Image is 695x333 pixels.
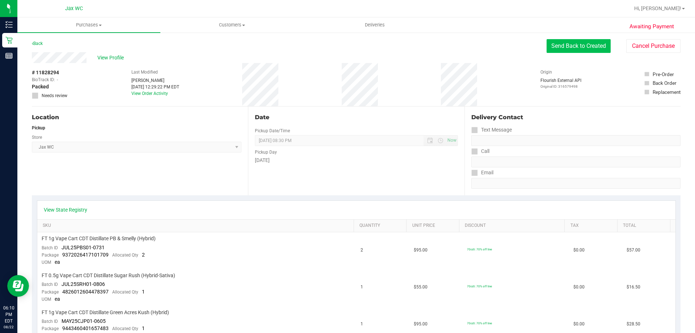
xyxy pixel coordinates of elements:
[131,77,179,84] div: [PERSON_NAME]
[32,125,45,130] strong: Pickup
[42,92,67,99] span: Needs review
[62,289,109,295] span: 4826012604478397
[3,305,14,324] p: 06:10 PM EDT
[255,157,458,164] div: [DATE]
[42,245,58,250] span: Batch ID
[42,326,59,331] span: Package
[32,83,49,91] span: Packed
[414,284,427,291] span: $55.00
[540,77,581,89] div: Flourish External API
[160,17,303,33] a: Customers
[471,167,493,178] label: Email
[627,321,640,328] span: $28.50
[112,253,138,258] span: Allocated Qty
[32,69,59,76] span: # 11828294
[465,223,562,229] a: Discount
[467,321,492,325] span: 70cdt: 70% off line
[62,281,105,287] span: JUL25SRH01-0806
[44,206,87,213] a: View State Registry
[467,284,492,288] span: 70cdt: 70% off line
[3,324,14,330] p: 08/22
[55,259,60,265] span: ea
[131,84,179,90] div: [DATE] 12:29:22 PM EDT
[17,22,160,28] span: Purchases
[42,235,156,242] span: FT 1g Vape Cart CDT Distillate PB & Smelly (Hybrid)
[17,17,160,33] a: Purchases
[62,318,106,324] span: MAY25CJP01-0605
[5,37,13,44] inline-svg: Retail
[32,76,55,83] span: BioTrack ID:
[626,39,681,53] button: Cancel Purchase
[57,76,58,83] span: -
[112,326,138,331] span: Allocated Qty
[131,91,168,96] a: View Order Activity
[361,321,363,328] span: 1
[629,22,674,31] span: Awaiting Payment
[627,247,640,254] span: $57.00
[361,284,363,291] span: 1
[43,223,351,229] a: SKU
[42,272,175,279] span: FT 0.5g Vape Cart CDT Distillate Sugar Rush (Hybrid-Sativa)
[471,146,489,157] label: Call
[42,282,58,287] span: Batch ID
[42,319,58,324] span: Batch ID
[471,135,681,146] input: Format: (999) 999-9999
[62,252,109,258] span: 9372026417101709
[161,22,303,28] span: Customers
[653,71,674,78] div: Pre-Order
[32,113,241,122] div: Location
[361,247,363,254] span: 2
[42,290,59,295] span: Package
[623,223,667,229] a: Total
[112,290,138,295] span: Allocated Qty
[32,134,42,141] label: Store
[467,247,492,251] span: 70cdt: 70% off line
[412,223,456,229] a: Unit Price
[32,41,43,46] a: Back
[5,21,13,28] inline-svg: Inventory
[414,247,427,254] span: $95.00
[653,79,677,87] div: Back Order
[570,223,615,229] a: Tax
[42,253,59,258] span: Package
[255,149,277,155] label: Pickup Day
[355,22,395,28] span: Deliveries
[62,325,109,331] span: 9443460401657483
[255,113,458,122] div: Date
[142,289,145,295] span: 1
[540,69,552,75] label: Origin
[573,247,585,254] span: $0.00
[65,5,83,12] span: Jax WC
[62,245,105,250] span: JUL25PBS01-0731
[414,321,427,328] span: $95.00
[5,52,13,59] inline-svg: Reports
[142,325,145,331] span: 1
[55,296,60,302] span: ea
[547,39,611,53] button: Send Back to Created
[42,260,51,265] span: UOM
[303,17,446,33] a: Deliveries
[653,88,681,96] div: Replacement
[7,275,29,297] iframe: Resource center
[627,284,640,291] span: $16.50
[471,157,681,167] input: Format: (999) 999-9999
[471,125,512,135] label: Text Message
[573,321,585,328] span: $0.00
[540,84,581,89] p: Original ID: 316579498
[634,5,681,11] span: Hi, [PERSON_NAME]!
[573,284,585,291] span: $0.00
[42,297,51,302] span: UOM
[97,54,126,62] span: View Profile
[255,128,290,134] label: Pickup Date/Time
[359,223,404,229] a: Quantity
[131,69,158,75] label: Last Modified
[42,309,169,316] span: FT 1g Vape Cart CDT Distillate Green Acres Kush (Hybrid)
[471,113,681,122] div: Delivery Contact
[142,252,145,258] span: 2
